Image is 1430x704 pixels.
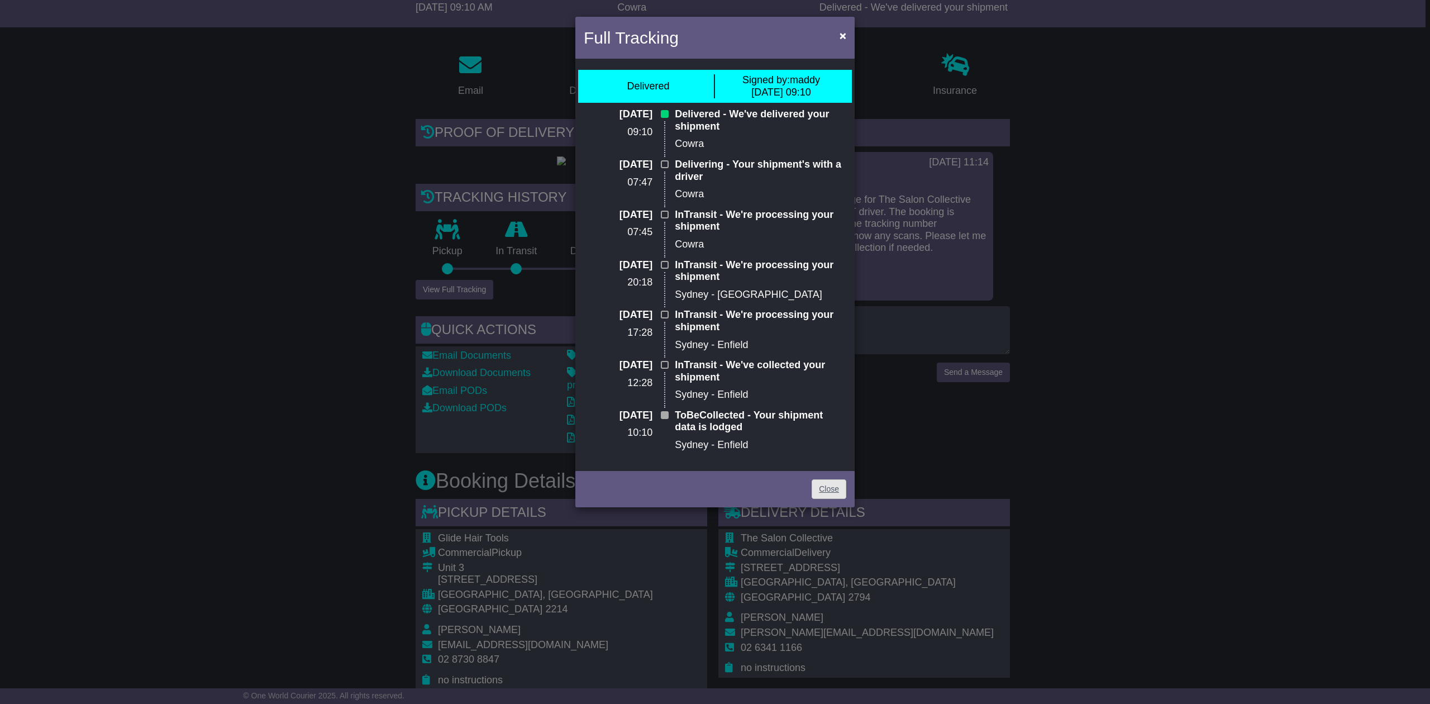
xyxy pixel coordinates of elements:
[675,389,846,401] p: Sydney - Enfield
[584,377,652,389] p: 12:28
[584,327,652,339] p: 17:28
[675,309,846,333] p: InTransit - We're processing your shipment
[834,24,852,47] button: Close
[840,29,846,42] span: ×
[584,108,652,121] p: [DATE]
[675,188,846,201] p: Cowra
[584,259,652,272] p: [DATE]
[627,80,669,93] div: Delivered
[675,159,846,183] p: Delivering - Your shipment's with a driver
[812,479,846,499] a: Close
[675,239,846,251] p: Cowra
[584,25,679,50] h4: Full Tracking
[742,74,820,98] div: maddy [DATE] 09:10
[675,259,846,283] p: InTransit - We're processing your shipment
[742,74,790,85] span: Signed by:
[675,209,846,233] p: InTransit - We're processing your shipment
[584,359,652,372] p: [DATE]
[584,427,652,439] p: 10:10
[584,177,652,189] p: 07:47
[584,126,652,139] p: 09:10
[584,309,652,321] p: [DATE]
[675,339,846,351] p: Sydney - Enfield
[584,277,652,289] p: 20:18
[584,159,652,171] p: [DATE]
[584,410,652,422] p: [DATE]
[675,439,846,451] p: Sydney - Enfield
[675,410,846,434] p: ToBeCollected - Your shipment data is lodged
[675,289,846,301] p: Sydney - [GEOGRAPHIC_DATA]
[675,108,846,132] p: Delivered - We've delivered your shipment
[675,138,846,150] p: Cowra
[584,226,652,239] p: 07:45
[584,209,652,221] p: [DATE]
[675,359,846,383] p: InTransit - We've collected your shipment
